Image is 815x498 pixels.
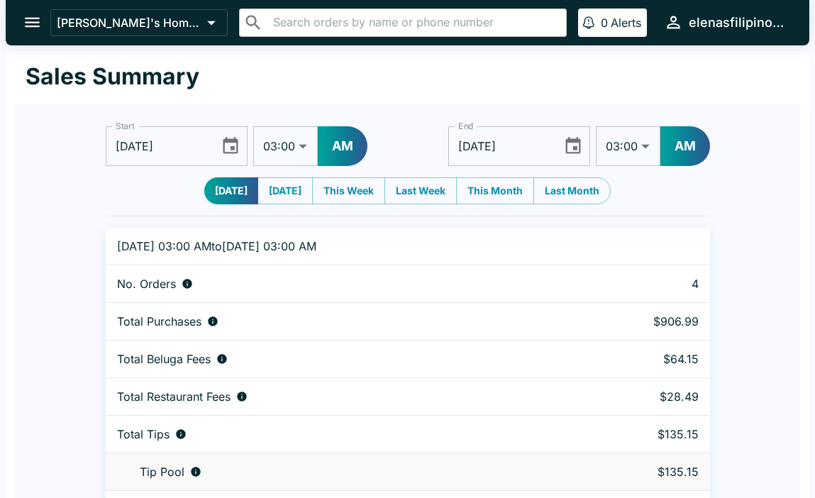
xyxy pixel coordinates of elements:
[117,239,551,253] p: [DATE] 03:00 AM to [DATE] 03:00 AM
[601,16,608,30] p: 0
[215,131,245,161] button: Choose date, selected date is Sep 4, 2025
[117,277,551,291] div: Number of orders placed
[611,16,641,30] p: Alerts
[269,13,560,33] input: Search orders by name or phone number
[574,277,699,291] p: 4
[689,14,787,31] div: elenasfilipinofoods
[384,177,457,204] button: Last Week
[574,352,699,366] p: $64.15
[117,427,551,441] div: Combined individual and pooled tips
[257,177,313,204] button: [DATE]
[448,126,553,166] input: mm/dd/yyyy
[204,177,258,204] button: [DATE]
[117,277,176,291] p: No. Orders
[50,9,228,36] button: [PERSON_NAME]'s Home of the Finest Filipino Foods
[14,4,50,40] button: open drawer
[312,177,385,204] button: This Week
[658,7,792,38] button: elenasfilipinofoods
[558,131,588,161] button: Choose date, selected date is Sep 5, 2025
[117,314,201,328] p: Total Purchases
[117,352,211,366] p: Total Beluga Fees
[117,465,551,479] div: Tips unclaimed by a waiter
[574,427,699,441] p: $135.15
[318,126,367,166] button: AM
[533,177,611,204] button: Last Month
[117,352,551,366] div: Fees paid by diners to Beluga
[456,177,534,204] button: This Month
[117,389,231,404] p: Total Restaurant Fees
[660,126,710,166] button: AM
[574,314,699,328] p: $906.99
[57,16,201,30] p: [PERSON_NAME]'s Home of the Finest Filipino Foods
[117,427,170,441] p: Total Tips
[574,465,699,479] p: $135.15
[117,389,551,404] div: Fees paid by diners to restaurant
[458,120,474,132] label: End
[574,389,699,404] p: $28.49
[140,465,184,479] p: Tip Pool
[106,126,210,166] input: mm/dd/yyyy
[116,120,134,132] label: Start
[117,314,551,328] div: Aggregate order subtotals
[26,62,199,91] h1: Sales Summary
